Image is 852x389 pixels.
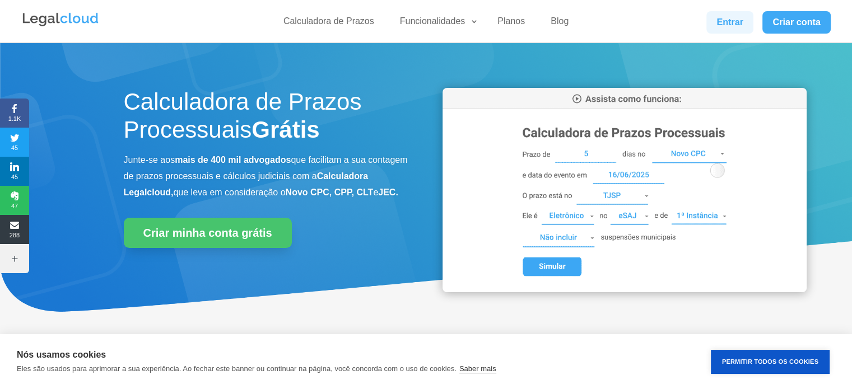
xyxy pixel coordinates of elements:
a: Calculadora de Prazos Processuais da Legalcloud [443,284,807,294]
b: JEC. [378,188,398,197]
a: Criar conta [762,11,831,34]
a: Calculadora de Prazos [277,16,381,32]
a: Logo da Legalcloud [21,20,100,30]
a: Entrar [706,11,753,34]
button: Permitir Todos os Cookies [711,350,830,374]
b: Calculadora Legalcloud, [124,171,369,197]
a: Criar minha conta grátis [124,218,292,248]
a: Funcionalidades [393,16,479,32]
b: Novo CPC, CPP, CLT [286,188,374,197]
p: Junte-se aos que facilitam a sua contagem de prazos processuais e cálculos judiciais com a que le... [124,152,409,200]
h1: Calculadora de Prazos Processuais [124,88,409,150]
a: Planos [491,16,532,32]
img: Legalcloud Logo [21,11,100,28]
strong: Nós usamos cookies [17,350,106,359]
b: mais de 400 mil advogados [175,155,291,165]
strong: Grátis [252,116,319,143]
a: Saber mais [459,364,496,373]
a: Blog [544,16,575,32]
img: Calculadora de Prazos Processuais da Legalcloud [443,88,807,292]
p: Eles são usados para aprimorar a sua experiência. Ao fechar este banner ou continuar na página, v... [17,364,457,373]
